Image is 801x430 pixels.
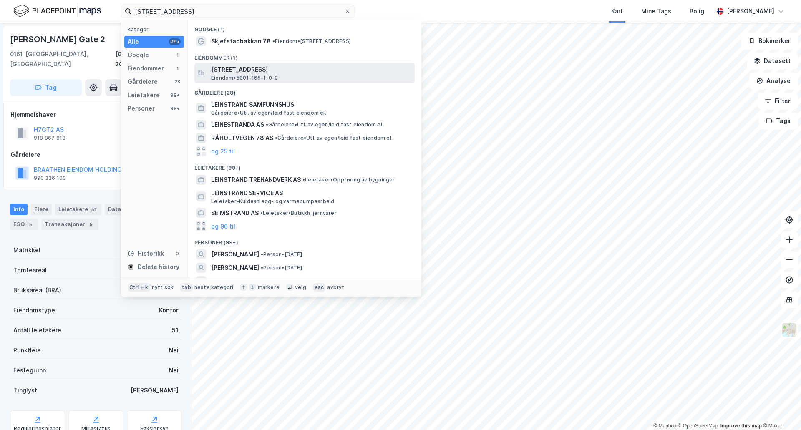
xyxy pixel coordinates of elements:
div: avbryt [327,284,344,291]
span: • [261,251,263,257]
div: 99+ [169,38,181,45]
a: Mapbox [653,423,676,429]
div: Transaksjoner [41,219,98,230]
div: Historikk [128,249,164,259]
div: 1 [174,65,181,72]
span: • [260,210,263,216]
div: Bruksareal (BRA) [13,285,61,295]
div: [PERSON_NAME] Gate 2 [10,33,107,46]
span: LEINSTRAND TREHANDVERK AS [211,175,301,185]
span: SEIMSTRAND AS [211,208,259,218]
div: 1 [174,52,181,58]
span: Leietaker • Oppføring av bygninger [302,176,395,183]
button: og 25 til [211,146,235,156]
div: Eiendomstype [13,305,55,315]
button: Datasett [747,53,798,69]
div: 99+ [169,105,181,112]
a: Improve this map [720,423,762,429]
div: Info [10,204,28,215]
div: Bolig [690,6,704,16]
div: Nei [169,345,179,355]
span: RÅHOLTVEGEN 78 AS [211,133,273,143]
span: • [272,38,275,44]
span: Leietaker • Butikkh. jernvarer [260,210,337,216]
div: Nei [169,365,179,375]
div: 51 [90,205,98,214]
div: Kontor [159,305,179,315]
div: 990 236 100 [34,175,66,181]
div: Antall leietakere [13,325,61,335]
div: [GEOGRAPHIC_DATA], 209/129 [115,49,182,69]
span: • [302,176,305,183]
div: 51 [172,325,179,335]
div: markere [258,284,280,291]
div: [PERSON_NAME] [131,385,179,395]
div: [PERSON_NAME] [727,6,774,16]
div: Leietakere [128,90,160,100]
span: Skjefstadbakkan 78 [211,36,271,46]
button: Bokmerker [741,33,798,49]
span: • [275,135,277,141]
button: og 96 til [211,221,235,231]
div: 918 867 813 [34,135,65,141]
div: 99+ [169,92,181,98]
div: Festegrunn [13,365,46,375]
div: Alle [128,37,139,47]
span: Eiendom • 5001-165-1-0-0 [211,75,278,81]
span: Gårdeiere • Utl. av egen/leid fast eiendom el. [266,121,383,128]
div: Kategori [128,26,184,33]
div: Punktleie [13,345,41,355]
input: Søk på adresse, matrikkel, gårdeiere, leietakere eller personer [131,5,344,18]
span: [PERSON_NAME] [211,276,259,286]
div: 0161, [GEOGRAPHIC_DATA], [GEOGRAPHIC_DATA] [10,49,115,69]
div: ESG [10,219,38,230]
button: Filter [758,93,798,109]
span: LEINSTRAND SAMFUNNSHUS [211,100,411,110]
span: Person • [DATE] [261,251,302,258]
span: • [266,121,268,128]
div: Leietakere [55,204,101,215]
div: nytt søk [152,284,174,291]
div: Eiendommer [128,63,164,73]
span: LEINESTRANDA AS [211,120,264,130]
div: 5 [87,220,95,229]
div: Kontrollprogram for chat [759,390,801,430]
div: Leietakere (99+) [188,158,421,173]
a: OpenStreetMap [678,423,718,429]
div: 0 [174,250,181,257]
div: Personer (99+) [188,233,421,248]
span: Eiendom • [STREET_ADDRESS] [272,38,351,45]
div: Gårdeiere [10,150,181,160]
div: Mine Tags [641,6,671,16]
div: Tinglyst [13,385,37,395]
div: neste kategori [194,284,234,291]
span: Leietaker • Kuldeanlegg- og varmepumpearbeid [211,198,334,205]
button: Analyse [749,73,798,89]
div: 28 [174,78,181,85]
span: Gårdeiere • Utl. av egen/leid fast eiendom el. [275,135,393,141]
div: Delete history [138,262,179,272]
div: Hjemmelshaver [10,110,181,120]
button: Tag [10,79,82,96]
div: Datasett [105,204,146,215]
iframe: Chat Widget [759,390,801,430]
div: Gårdeiere [128,77,158,87]
span: LEINSTRAND SERVICE AS [211,188,411,198]
div: 5 [26,220,35,229]
div: Matrikkel [13,245,40,255]
span: [PERSON_NAME] [211,263,259,273]
div: velg [295,284,306,291]
div: esc [313,283,326,292]
span: Gårdeiere • Utl. av egen/leid fast eiendom el. [211,110,326,116]
div: Tomteareal [13,265,47,275]
img: logo.f888ab2527a4732fd821a326f86c7f29.svg [13,4,101,18]
div: Eiere [31,204,52,215]
div: Google [128,50,149,60]
img: Z [781,322,797,338]
span: • [261,264,263,271]
div: Eiendommer (1) [188,48,421,63]
span: [PERSON_NAME] [211,249,259,259]
div: tab [180,283,193,292]
span: Person • [DATE] [261,264,302,271]
div: Gårdeiere (28) [188,83,421,98]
